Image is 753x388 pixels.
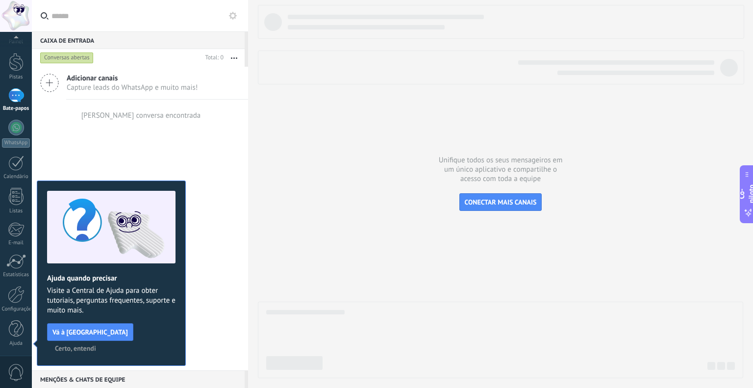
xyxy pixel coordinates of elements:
[47,286,176,315] font: Visite a Central de Ajuda para obter tutoriais, perguntas frequentes, suporte e muito mais.
[2,306,34,312] font: Configurações
[67,83,198,92] font: Capture leads do WhatsApp e muito mais!
[67,74,118,83] font: Adicionar canais
[3,271,29,278] font: Estatísticas
[9,207,23,214] font: Listas
[8,239,23,246] font: E-mail
[47,323,133,341] button: Vá à [GEOGRAPHIC_DATA]
[52,328,128,336] font: Vá à [GEOGRAPHIC_DATA]
[459,193,542,211] button: CONECTAR MAIS CANAIS
[465,198,537,207] font: CONECTAR MAIS CANAIS
[40,376,125,384] font: Menções & Chats de equipe
[47,274,117,283] font: Ajuda quando precisar
[9,74,23,80] font: Pistas
[3,105,29,112] font: Bate-papos
[4,139,27,146] font: WhatsApp
[3,173,28,180] font: Calendário
[40,37,94,45] font: Caixa de entrada
[9,340,23,347] font: Ajuda
[44,54,90,61] font: Conversas abertas
[224,49,245,67] button: Mais
[50,341,100,356] button: Certo, entendi
[55,344,96,353] font: Certo, entendi
[205,54,224,61] font: Total: 0
[81,111,201,120] font: [PERSON_NAME] conversa encontrada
